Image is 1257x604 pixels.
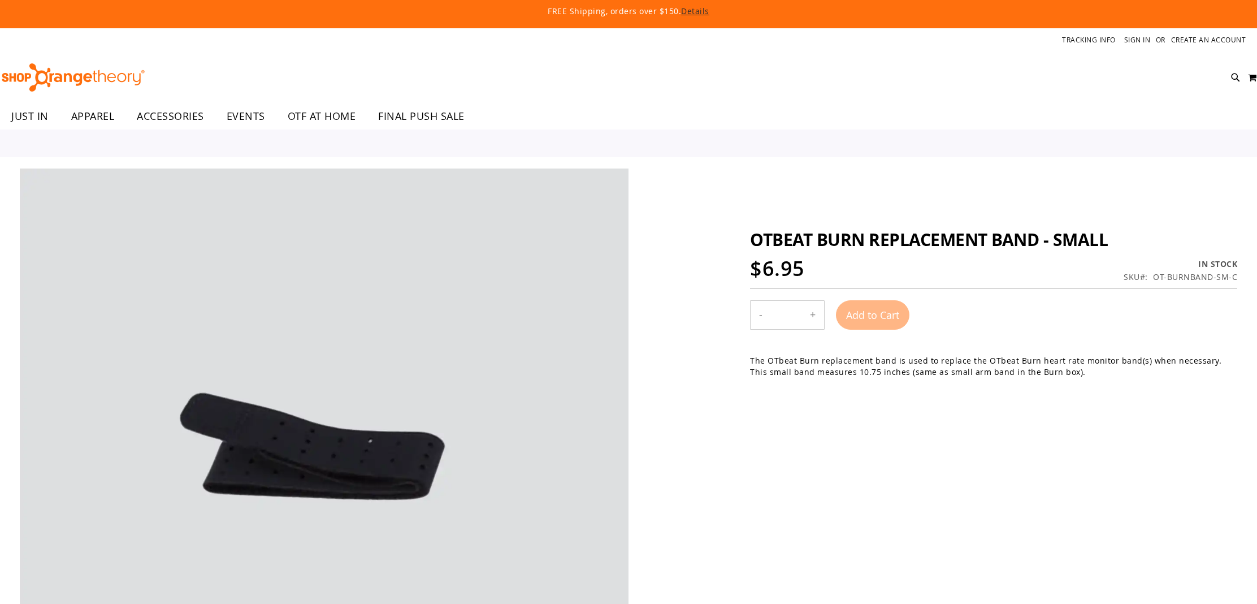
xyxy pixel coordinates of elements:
[1124,271,1148,282] strong: SKU
[367,103,476,130] a: FINAL PUSH SALE
[1171,35,1246,45] a: Create an Account
[750,254,805,282] span: $6.95
[750,355,1237,378] p: The OTbeat Burn replacement band is used to replace the OTbeat Burn heart rate monitor band(s) wh...
[71,103,115,129] span: APPAREL
[288,103,356,129] span: OTF AT HOME
[771,301,801,329] input: Product quantity
[801,301,824,329] button: Increase product quantity
[1153,271,1237,283] div: OT-BURNBAND-SM-C
[289,6,968,17] p: FREE Shipping, orders over $150.
[378,103,465,129] span: FINAL PUSH SALE
[1062,35,1116,45] a: Tracking Info
[11,103,49,129] span: JUST IN
[751,301,771,329] button: Decrease product quantity
[1124,35,1151,45] a: Sign In
[125,103,215,130] a: ACCESSORIES
[137,103,204,129] span: ACCESSORIES
[227,103,265,129] span: EVENTS
[681,6,709,16] a: Details
[1124,258,1237,270] div: Availability
[750,228,1108,251] span: OTBEAT BURN REPLACEMENT BAND - SMALL
[276,103,367,129] a: OTF AT HOME
[215,103,276,130] a: EVENTS
[1198,258,1237,269] span: In stock
[60,103,126,130] a: APPAREL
